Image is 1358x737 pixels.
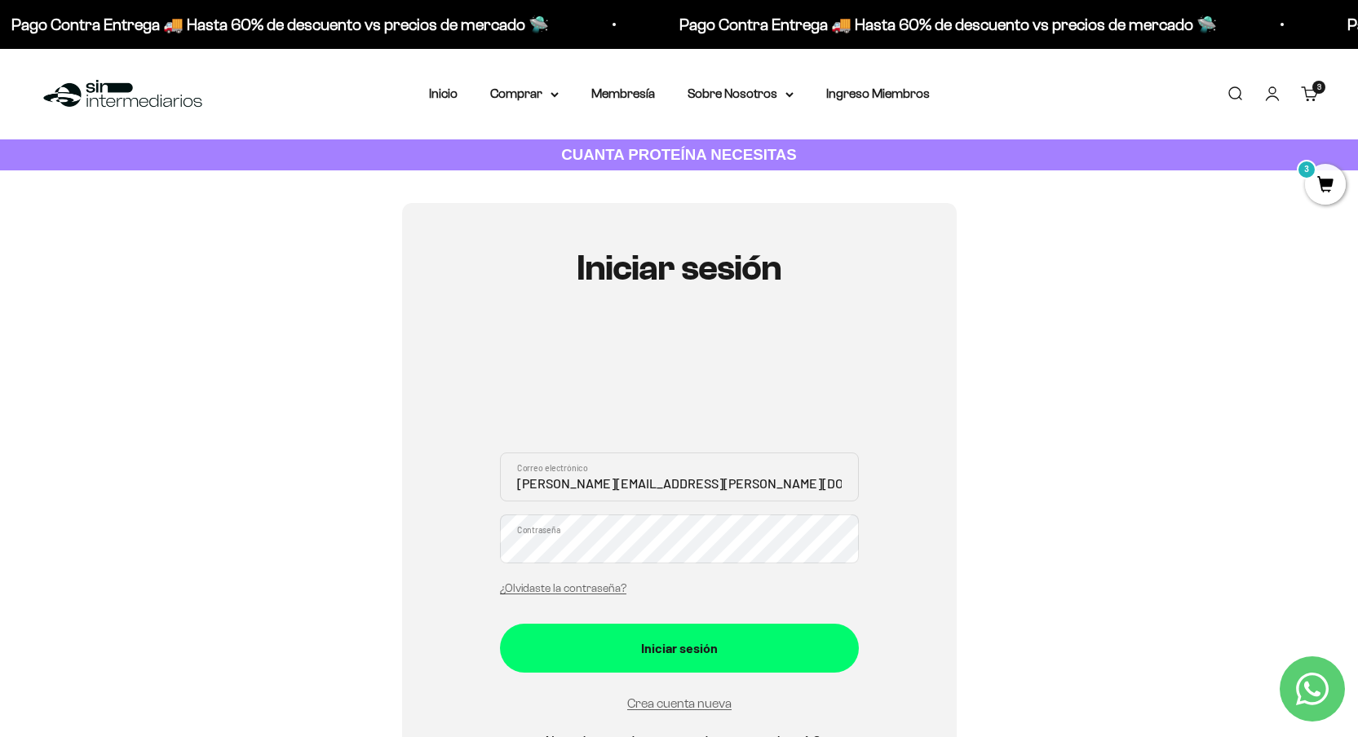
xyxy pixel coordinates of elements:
a: Membresía [591,86,655,100]
p: Pago Contra Entrega 🚚 Hasta 60% de descuento vs precios de mercado 🛸 [679,11,1217,38]
a: Ingreso Miembros [826,86,930,100]
p: Pago Contra Entrega 🚚 Hasta 60% de descuento vs precios de mercado 🛸 [11,11,549,38]
a: 3 [1305,177,1346,195]
button: Iniciar sesión [500,624,859,673]
iframe: Social Login Buttons [500,336,859,433]
strong: CUANTA PROTEÍNA NECESITAS [561,146,797,163]
summary: Sobre Nosotros [688,83,794,104]
h1: Iniciar sesión [500,249,859,288]
a: ¿Olvidaste la contraseña? [500,582,626,594]
summary: Comprar [490,83,559,104]
a: Inicio [429,86,458,100]
span: 3 [1317,83,1321,91]
div: Iniciar sesión [533,638,826,659]
a: Crea cuenta nueva [627,696,732,710]
mark: 3 [1297,160,1316,179]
